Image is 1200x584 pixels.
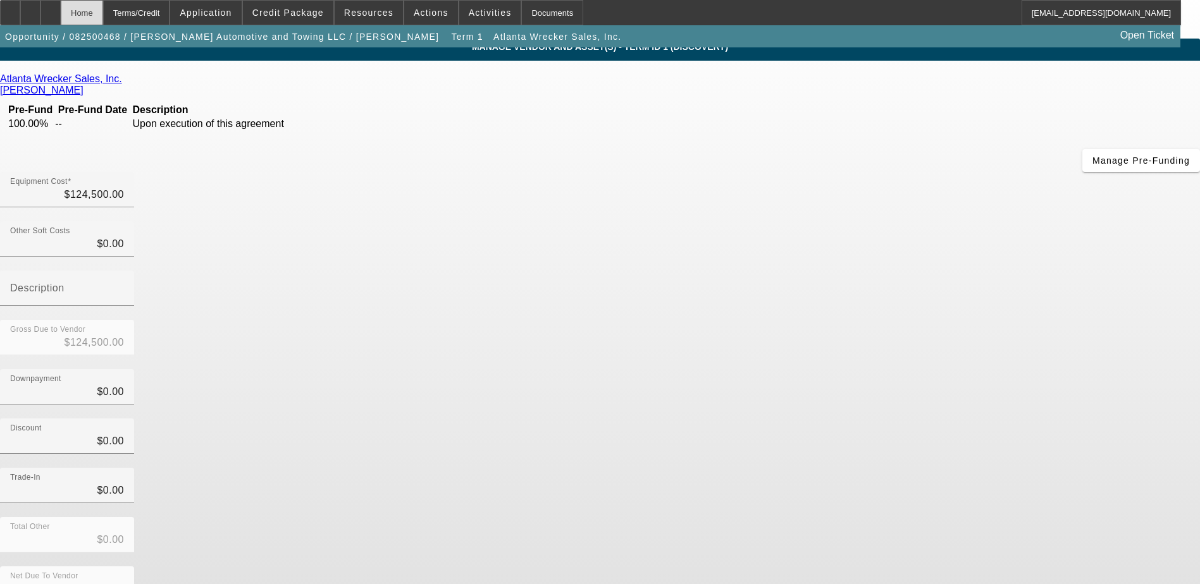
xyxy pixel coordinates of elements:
[469,8,512,18] span: Activities
[132,104,315,116] th: Description
[10,523,50,531] mat-label: Total Other
[180,8,232,18] span: Application
[451,32,483,42] span: Term 1
[10,424,42,432] mat-label: Discount
[10,375,61,383] mat-label: Downpayment
[10,473,40,482] mat-label: Trade-In
[414,8,448,18] span: Actions
[459,1,521,25] button: Activities
[170,1,241,25] button: Application
[54,104,130,116] th: Pre-Fund Date
[10,325,85,334] mat-label: Gross Due to Vendor
[243,1,333,25] button: Credit Package
[10,227,70,235] mat-label: Other Soft Costs
[447,25,488,48] button: Term 1
[10,572,78,580] mat-label: Net Due To Vendor
[54,118,130,130] td: --
[1082,149,1200,172] button: Manage Pre-Funding
[344,8,393,18] span: Resources
[404,1,458,25] button: Actions
[335,1,403,25] button: Resources
[10,178,68,186] mat-label: Equipment Cost
[10,283,65,293] mat-label: Description
[1092,155,1190,166] span: Manage Pre-Funding
[490,25,624,48] button: Atlanta Wrecker Sales, Inc.
[8,104,53,116] th: Pre-Fund
[252,8,324,18] span: Credit Package
[5,32,439,42] span: Opportunity / 082500468 / [PERSON_NAME] Automotive and Towing LLC / [PERSON_NAME]
[8,118,53,130] td: 100.00%
[132,118,315,130] td: Upon execution of this agreement
[493,32,621,42] span: Atlanta Wrecker Sales, Inc.
[1115,25,1179,46] a: Open Ticket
